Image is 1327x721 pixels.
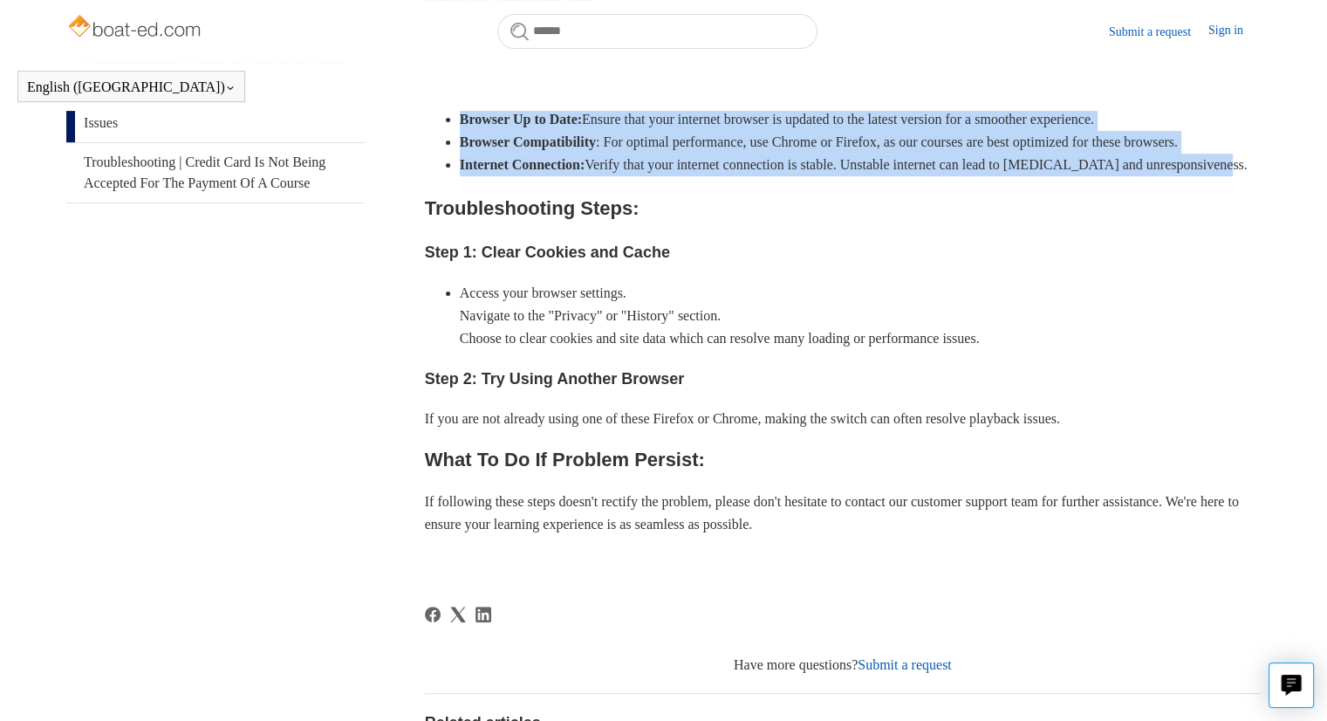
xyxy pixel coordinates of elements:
svg: Share this page on LinkedIn [475,607,491,622]
p: If you are not already using one of these Firefox or Chrome, making the switch can often resolve ... [425,408,1261,430]
li: Access your browser settings. Navigate to the "Privacy" or "History" section. Choose to clear coo... [460,282,1261,349]
a: Sign in [1208,21,1261,42]
p: If following these steps doesn't rectify the problem, please don't hesitate to contact our custom... [425,491,1261,535]
img: Boat-Ed Help Center home page [66,10,205,45]
a: Facebook [425,607,441,622]
a: Submit a request [1109,23,1208,41]
a: X Corp [450,607,466,622]
strong: Internet Connection: [460,157,585,172]
a: LinkedIn [475,607,491,622]
li: : For optimal performance, use Chrome or Firefox, as our courses are best optimized for these bro... [460,131,1261,154]
a: Troubleshooting | Credit Card Is Not Being Accepted For The Payment Of A Course [66,143,365,203]
li: Verify that your internet connection is stable. Unstable internet can lead to [MEDICAL_DATA] and ... [460,154,1261,176]
div: Have more questions? [425,655,1261,676]
a: Submit a request [858,657,952,672]
svg: Share this page on X Corp [450,607,466,622]
input: Search [497,14,817,49]
h2: What To Do If Problem Persist: [425,444,1261,475]
a: Troubleshooting | Animation/Video Playback Issues [66,83,365,142]
svg: Share this page on Facebook [425,607,441,622]
strong: Browser Compatibility [460,134,596,149]
button: Live chat [1269,663,1314,708]
h2: Troubleshooting Steps: [425,193,1261,223]
strong: Browser Up to Date: [460,112,582,127]
li: Ensure that your internet browser is updated to the latest version for a smoother experience. [460,108,1261,131]
h3: Step 1: Clear Cookies and Cache [425,240,1261,265]
button: English ([GEOGRAPHIC_DATA]) [27,79,236,95]
h3: Step 2: Try Using Another Browser [425,367,1261,392]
